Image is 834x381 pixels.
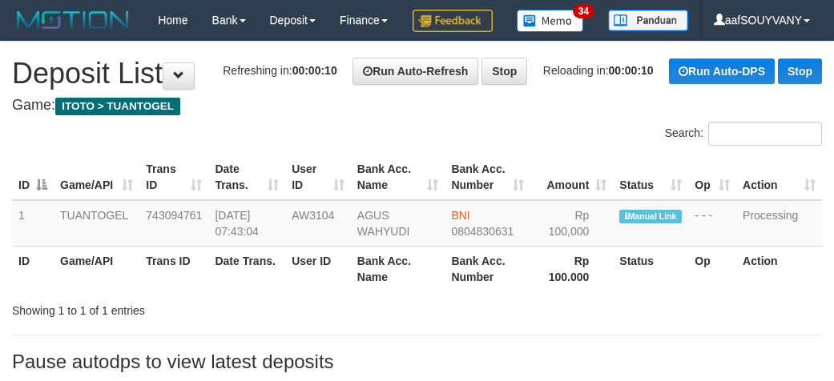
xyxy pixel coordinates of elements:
[12,58,822,90] h1: Deposit List
[688,154,736,200] th: Op: activate to sort column ascending
[146,209,202,222] span: 743094761
[223,64,336,77] span: Refreshing in:
[351,246,445,291] th: Bank Acc. Name
[736,200,822,247] td: Processing
[688,246,736,291] th: Op
[530,154,613,200] th: Amount: activate to sort column ascending
[292,209,334,222] span: AW3104
[613,154,688,200] th: Status: activate to sort column ascending
[208,154,285,200] th: Date Trans.: activate to sort column ascending
[669,58,775,84] a: Run Auto-DPS
[54,200,139,247] td: TUANTOGEL
[12,154,54,200] th: ID: activate to sort column descending
[353,58,478,85] a: Run Auto-Refresh
[613,246,688,291] th: Status
[451,209,469,222] span: BNI
[517,10,584,32] img: Button%20Memo.svg
[736,154,822,200] th: Action: activate to sort column ascending
[215,209,259,238] span: [DATE] 07:43:04
[445,246,530,291] th: Bank Acc. Number
[12,8,134,32] img: MOTION_logo.png
[549,209,590,238] span: Rp 100,000
[530,246,613,291] th: Rp 100.000
[139,246,208,291] th: Trans ID
[292,64,337,77] strong: 00:00:10
[543,64,654,77] span: Reloading in:
[445,154,530,200] th: Bank Acc. Number: activate to sort column ascending
[55,98,180,115] span: ITOTO > TUANTOGEL
[573,4,594,18] span: 34
[12,246,54,291] th: ID
[688,200,736,247] td: - - -
[12,200,54,247] td: 1
[665,122,822,146] label: Search:
[285,154,351,200] th: User ID: activate to sort column ascending
[708,122,822,146] input: Search:
[609,64,654,77] strong: 00:00:10
[619,210,681,223] span: Manually Linked
[357,209,410,238] a: AGUS WAHYUDI
[139,154,208,200] th: Trans ID: activate to sort column ascending
[12,98,822,114] h4: Game:
[481,58,527,85] a: Stop
[736,246,822,291] th: Action
[608,10,688,31] img: panduan.png
[54,154,139,200] th: Game/API: activate to sort column ascending
[451,225,514,238] span: Copy 0804830631 to clipboard
[12,296,336,319] div: Showing 1 to 1 of 1 entries
[12,351,822,372] h3: Pause autodps to view latest deposits
[413,10,493,32] img: Feedback.jpg
[778,58,822,84] a: Stop
[54,246,139,291] th: Game/API
[351,154,445,200] th: Bank Acc. Name: activate to sort column ascending
[208,246,285,291] th: Date Trans.
[285,246,351,291] th: User ID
